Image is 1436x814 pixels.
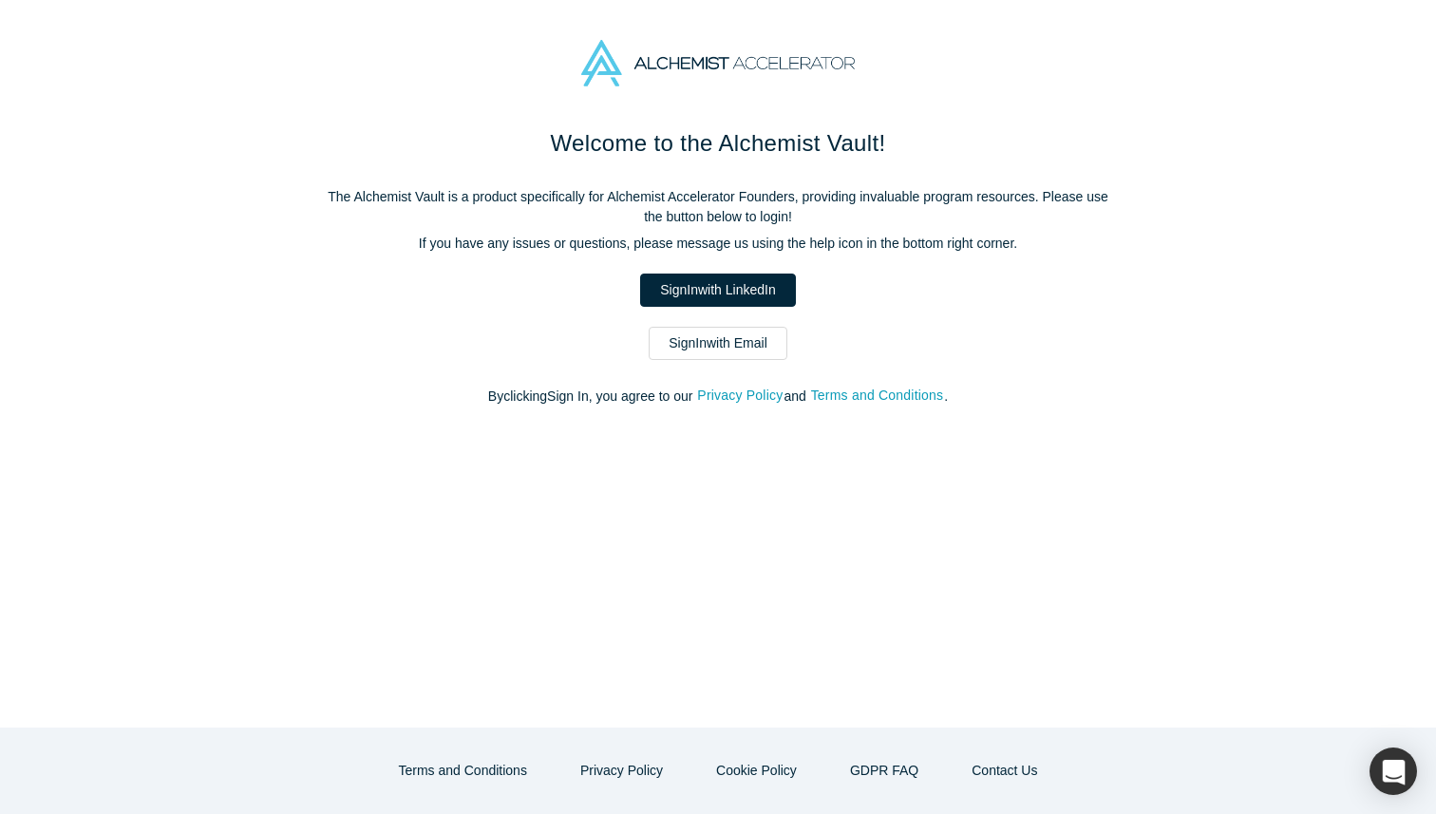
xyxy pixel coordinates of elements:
h1: Welcome to the Alchemist Vault! [319,126,1117,161]
button: Cookie Policy [696,754,817,787]
p: By clicking Sign In , you agree to our and . [319,387,1117,407]
a: SignInwith LinkedIn [640,274,795,307]
a: SignInwith Email [649,327,787,360]
button: Terms and Conditions [379,754,547,787]
p: If you have any issues or questions, please message us using the help icon in the bottom right co... [319,234,1117,254]
button: Terms and Conditions [810,385,945,407]
img: Alchemist Accelerator Logo [581,40,855,86]
button: Privacy Policy [560,754,683,787]
p: The Alchemist Vault is a product specifically for Alchemist Accelerator Founders, providing inval... [319,187,1117,227]
button: Contact Us [952,754,1057,787]
a: GDPR FAQ [830,754,938,787]
button: Privacy Policy [696,385,784,407]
